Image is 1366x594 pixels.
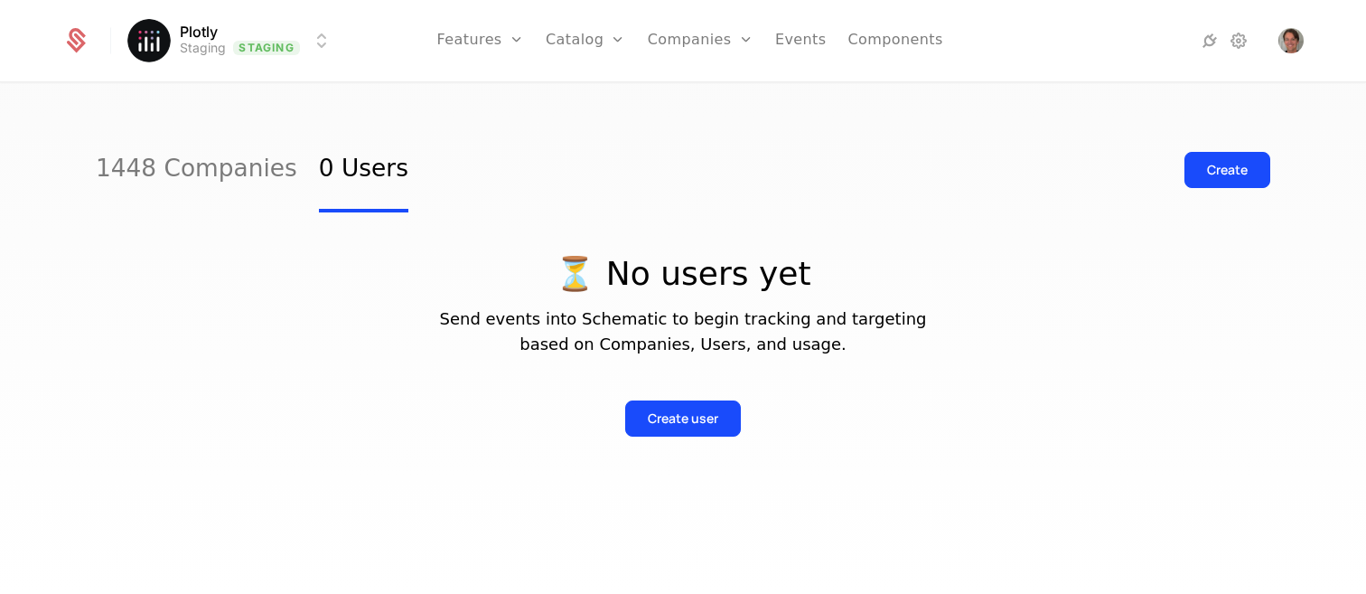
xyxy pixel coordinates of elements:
[625,401,741,437] button: Create user
[180,24,218,39] span: Plotly
[96,127,297,212] a: 1448 Companies
[319,127,408,212] a: 0 Users
[127,19,171,62] img: Plotly
[1184,152,1270,188] button: Create
[96,306,1270,357] p: Send events into Schematic to begin tracking and targeting based on Companies, Users, and usage.
[1228,30,1249,52] a: Settings
[96,256,1270,292] p: ⏳ No users yet
[180,39,226,57] div: Staging
[1278,28,1304,53] img: Robert Claus
[1207,161,1248,179] div: Create
[233,41,299,55] span: Staging
[648,410,718,428] div: Create user
[1278,28,1304,53] button: Open user button
[1199,30,1221,52] a: Integrations
[133,21,332,61] button: Select environment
